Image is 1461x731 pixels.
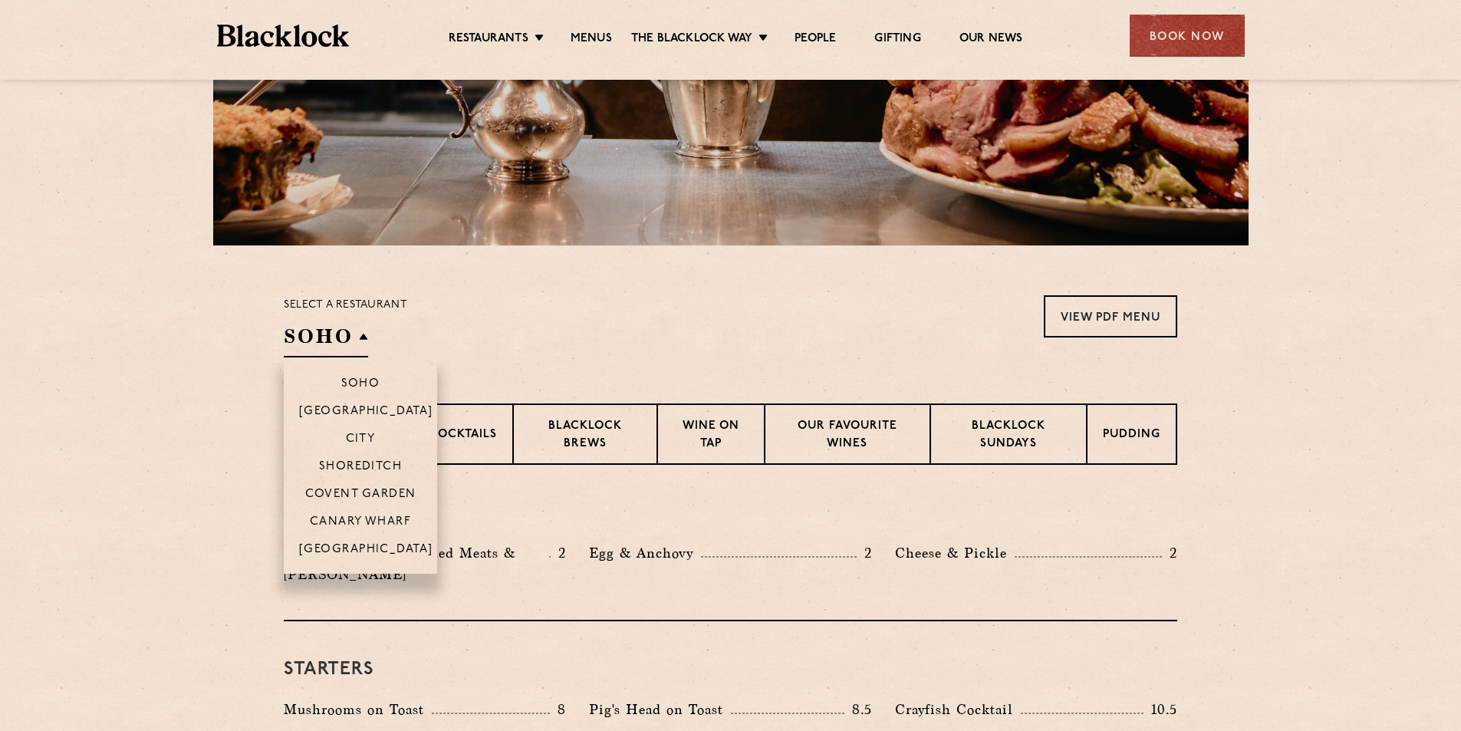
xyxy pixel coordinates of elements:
img: BL_Textured_Logo-footer-cropped.svg [217,25,350,47]
p: [GEOGRAPHIC_DATA] [299,405,433,420]
p: Egg & Anchovy [589,542,701,564]
p: [GEOGRAPHIC_DATA] [299,543,433,558]
p: Our favourite wines [781,418,913,454]
p: Pudding [1103,426,1160,446]
p: Blacklock Brews [529,418,641,454]
p: 8.5 [844,700,872,719]
p: 2 [1162,543,1177,563]
p: Crayfish Cocktail [895,699,1021,720]
p: 8 [550,700,566,719]
a: Our News [959,31,1023,48]
p: Covent Garden [305,488,416,503]
p: Cocktails [429,426,497,446]
a: Gifting [874,31,920,48]
h3: Pre Chop Bites [284,503,1177,523]
p: Cheese & Pickle [895,542,1015,564]
p: 10.5 [1143,700,1177,719]
a: Menus [571,31,612,48]
a: The Blacklock Way [631,31,752,48]
h2: SOHO [284,323,368,357]
p: Select a restaurant [284,295,407,315]
a: View PDF Menu [1044,295,1177,338]
a: Restaurants [449,31,528,48]
p: Soho [341,377,380,393]
div: Book Now [1130,15,1245,57]
p: Mushrooms on Toast [284,699,432,720]
h3: Starters [284,660,1177,680]
p: 2 [857,543,872,563]
p: Pig's Head on Toast [589,699,731,720]
a: People [795,31,836,48]
p: City [346,433,376,448]
p: 2 [551,543,566,563]
p: Blacklock Sundays [946,418,1071,454]
p: Shoreditch [319,460,403,476]
p: Canary Wharf [310,515,411,531]
p: Wine on Tap [673,418,749,454]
